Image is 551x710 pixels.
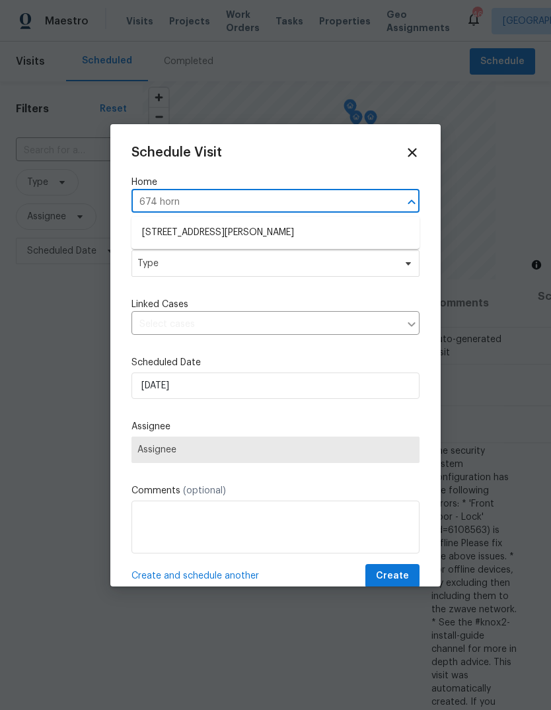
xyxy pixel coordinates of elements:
span: Assignee [137,444,414,455]
input: Select cases [131,314,400,335]
span: Close [405,145,420,160]
li: [STREET_ADDRESS][PERSON_NAME] [131,222,420,244]
span: Create and schedule another [131,569,259,583]
span: Schedule Visit [131,146,222,159]
input: Enter in an address [131,192,383,213]
button: Close [402,193,421,211]
label: Scheduled Date [131,356,420,369]
input: M/D/YYYY [131,373,420,399]
span: Create [376,568,409,585]
span: (optional) [183,486,226,495]
span: Type [137,257,394,270]
label: Assignee [131,420,420,433]
button: Create [365,564,420,588]
span: Linked Cases [131,298,188,311]
label: Home [131,176,420,189]
label: Comments [131,484,420,497]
